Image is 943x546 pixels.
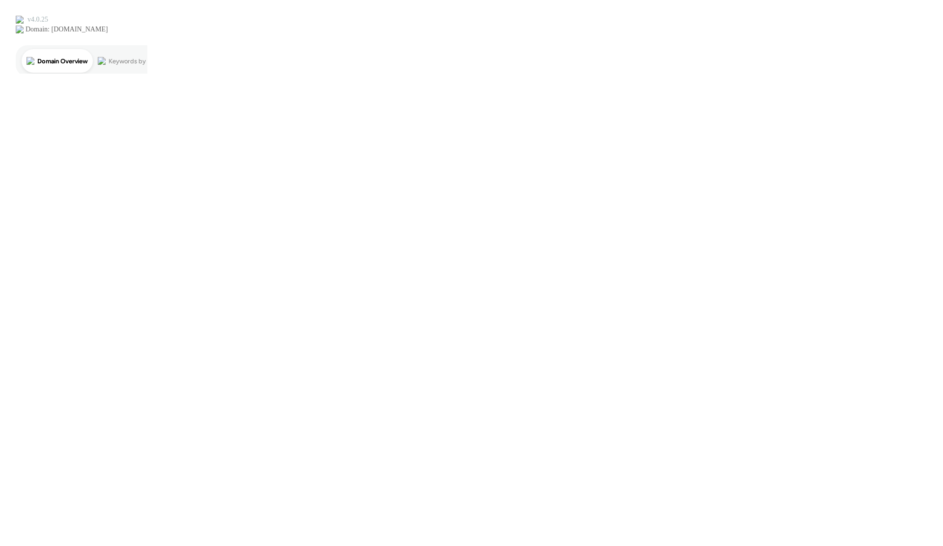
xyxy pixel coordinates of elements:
[16,26,24,33] img: website_grey.svg
[28,16,48,24] div: v 4.0.25
[26,26,108,33] div: Domain: [DOMAIN_NAME]
[98,57,106,65] img: tab_keywords_by_traffic_grey.svg
[109,58,166,64] div: Keywords by Traffic
[27,57,34,65] img: tab_domain_overview_orange.svg
[16,16,24,24] img: logo_orange.svg
[37,58,88,64] div: Domain Overview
